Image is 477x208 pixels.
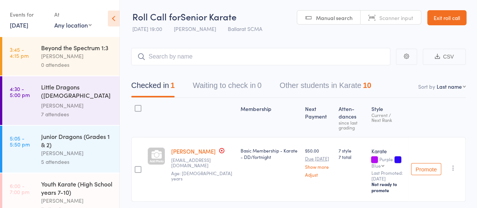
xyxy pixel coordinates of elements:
span: [DATE] 19:00 [132,25,162,32]
div: [PERSON_NAME] [41,196,113,205]
div: Last name [437,83,462,90]
span: [PERSON_NAME] [174,25,216,32]
div: Not ready to promote [371,181,405,193]
small: Last Promoted: [DATE] [371,170,405,181]
div: Basic Membership - Karate - DD/fortnight [240,147,299,160]
label: Sort by [418,83,435,90]
div: Purple [371,157,405,168]
div: since last grading [339,120,365,130]
button: Other students in Karate10 [279,77,371,97]
small: Due [DATE] [305,156,333,161]
div: 0 attendees [41,60,113,69]
button: Promote [411,163,441,175]
div: [PERSON_NAME] [41,52,113,60]
button: Checked in1 [131,77,175,97]
span: Ballarat SCMA [228,25,262,32]
a: 5:05 -5:50 pmJunior Dragons (Grades 1 & 2)[PERSON_NAME]5 attendees [2,126,120,173]
div: At [54,8,92,21]
a: 3:45 -4:15 pmBeyond the Spectrum 1:3[PERSON_NAME]0 attendees [2,37,120,75]
div: Junior Dragons (Grades 1 & 2) [41,132,113,149]
div: Little Dragons ([DEMOGRAPHIC_DATA] Kindy & Prep) [41,83,113,101]
a: [PERSON_NAME] [171,147,216,155]
div: Atten­dances [336,101,368,134]
time: 3:45 - 4:15 pm [10,46,29,59]
div: Style [368,101,408,134]
div: [PERSON_NAME] [41,149,113,157]
span: 7 style [339,147,365,154]
div: [PERSON_NAME] [41,101,113,110]
a: Exit roll call [427,10,466,25]
time: 5:05 - 5:50 pm [10,135,30,147]
a: Adjust [305,172,333,177]
a: [DATE] [10,21,28,29]
a: 4:30 -5:00 pmLittle Dragons ([DEMOGRAPHIC_DATA] Kindy & Prep)[PERSON_NAME]7 attendees [2,76,120,125]
button: CSV [423,49,466,65]
a: Show more [305,164,333,169]
div: 7 attendees [41,110,113,119]
button: Waiting to check in0 [193,77,261,97]
span: Scanner input [379,14,413,22]
span: Roll Call for [132,10,181,23]
div: 1 [170,81,175,89]
div: Any location [54,21,92,29]
span: Manual search [316,14,353,22]
div: 0 [257,81,261,89]
div: Membership [237,101,302,134]
span: Age: [DEMOGRAPHIC_DATA] years [171,170,232,182]
div: Events for [10,8,47,21]
div: 5 attendees [41,157,113,166]
time: 6:00 - 7:00 pm [10,183,29,195]
div: Blue [371,163,380,168]
span: 7 total [339,154,365,160]
div: Karate [371,147,405,155]
input: Search by name [131,48,390,65]
div: Beyond the Spectrum 1:3 [41,43,113,52]
div: Next Payment [302,101,336,134]
div: Youth Karate (High School years 7-10) [41,180,113,196]
time: 4:30 - 5:00 pm [10,86,30,98]
div: Current / Next Rank [371,112,405,122]
div: $50.00 [305,147,333,177]
span: Senior Karate [181,10,236,23]
small: drewfrancis03@outlook.com [171,157,234,168]
div: 10 [363,81,371,89]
